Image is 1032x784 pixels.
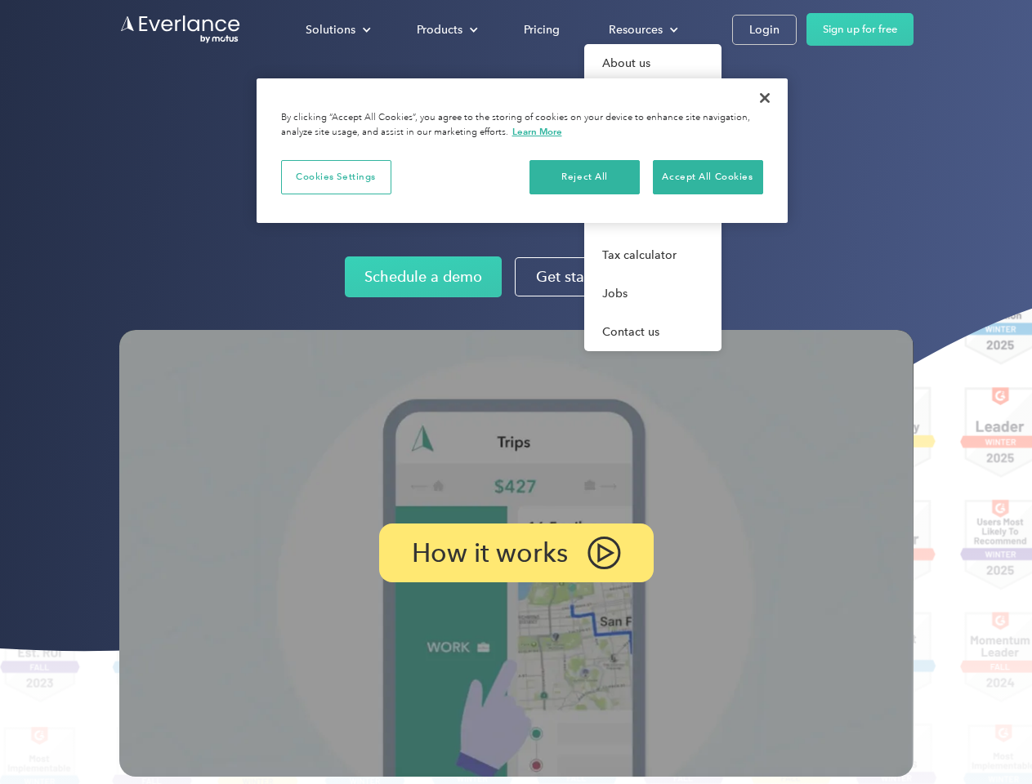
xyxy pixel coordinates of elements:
button: Accept All Cookies [653,160,763,194]
div: By clicking “Accept All Cookies”, you agree to the storing of cookies on your device to enhance s... [281,111,763,140]
button: Close [747,80,783,116]
a: Sign up for free [806,13,914,46]
div: Solutions [306,20,355,40]
div: Cookie banner [257,78,788,223]
button: Reject All [529,160,640,194]
a: Contact us [584,313,722,351]
a: Pricing [507,16,576,44]
a: About us [584,44,722,82]
div: Resources [592,16,691,44]
a: Tax calculator [584,236,722,274]
div: Products [400,16,491,44]
div: Products [417,20,462,40]
input: Submit [120,97,203,131]
div: Resources [609,20,663,40]
div: Pricing [524,20,560,40]
div: Privacy [257,78,788,223]
p: How it works [412,543,568,563]
a: Jobs [584,274,722,313]
div: Login [749,20,780,40]
nav: Resources [584,44,722,351]
div: Solutions [289,16,384,44]
a: Schedule a demo [345,256,502,297]
a: Login [732,15,797,45]
button: Cookies Settings [281,160,391,194]
a: More information about your privacy, opens in a new tab [512,126,562,137]
a: Get started for free [515,257,687,296]
a: Go to homepage [119,14,242,45]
